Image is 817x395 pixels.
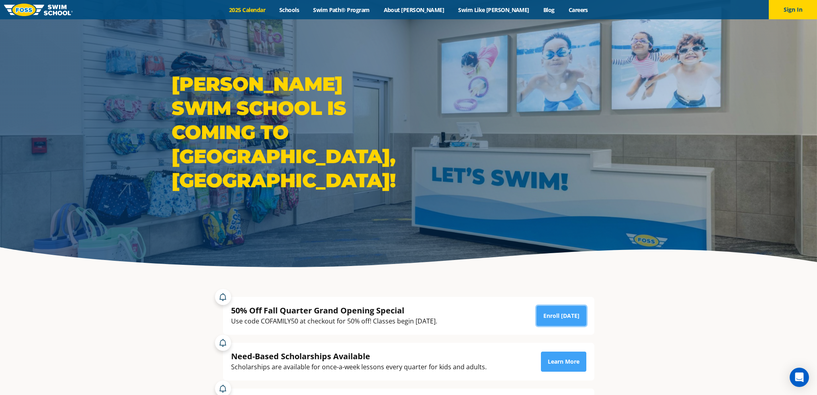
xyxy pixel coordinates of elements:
img: FOSS Swim School Logo [4,4,73,16]
a: Schools [272,6,306,14]
a: Enroll [DATE] [536,306,586,326]
a: Careers [561,6,595,14]
div: Open Intercom Messenger [790,368,809,387]
div: 50% Off Fall Quarter Grand Opening Special [231,305,437,316]
div: Scholarships are available for once-a-week lessons every quarter for kids and adults. [231,362,487,372]
div: Need-Based Scholarships Available [231,351,487,362]
div: Use code COFAMILY50 at checkout for 50% off! Classes begin [DATE]. [231,316,437,327]
a: 2025 Calendar [222,6,272,14]
a: Swim Path® Program [306,6,377,14]
h1: [PERSON_NAME] Swim School is coming to [GEOGRAPHIC_DATA], [GEOGRAPHIC_DATA]! [172,72,405,192]
a: Learn More [541,352,586,372]
a: About [PERSON_NAME] [377,6,451,14]
a: Blog [536,6,561,14]
a: Swim Like [PERSON_NAME] [451,6,536,14]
